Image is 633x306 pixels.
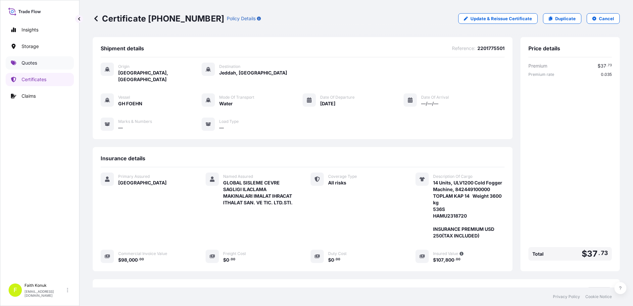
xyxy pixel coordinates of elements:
span: $ [582,250,587,258]
a: Certificates [6,73,74,86]
a: Quotes [6,56,74,70]
span: $ [328,258,331,262]
a: Insights [6,23,74,36]
span: Premium rate [528,72,554,77]
span: 73 [601,251,608,255]
p: Claims [22,93,36,99]
span: [GEOGRAPHIC_DATA], [GEOGRAPHIC_DATA] [118,70,202,83]
span: 0 [226,258,229,262]
span: Date of Departure [320,95,355,100]
p: Quotes [22,60,37,66]
span: Reference : [452,45,475,52]
span: —/—/— [421,100,438,107]
a: Privacy Policy [553,294,580,299]
span: GLOBAL SISLEME CEVRE SAGLIGI ILACLAMA MAKINALARI IMALAT IHRACAT ITHALAT SAN. VE TIC. LTD.STI. [223,179,295,206]
span: [DATE] [320,100,335,107]
span: $ [598,64,601,68]
span: Commercial Invoice Value [118,251,167,256]
span: 800 [445,258,454,262]
span: , [127,258,129,262]
span: — [118,125,123,131]
span: Duty Cost [328,251,347,256]
span: Insurance details [101,155,145,162]
span: . [138,258,139,261]
p: Storage [22,43,39,50]
span: . [455,258,456,261]
span: Named Assured [223,174,253,179]
a: Duplicate [543,13,581,24]
span: . [334,258,335,261]
span: 107 [436,258,444,262]
button: Cancel [587,13,620,24]
span: . [607,64,608,67]
span: , [444,258,445,262]
span: 000 [129,258,138,262]
span: Marks & Numbers [118,119,152,124]
p: Duplicate [555,15,576,22]
span: 2201775501 [477,45,505,52]
a: Claims [6,89,74,103]
a: Cookie Notice [585,294,612,299]
p: Certificates [22,76,46,83]
span: 00 [231,258,235,261]
span: [GEOGRAPHIC_DATA] [118,179,167,186]
p: Faith Konuk [24,283,66,288]
span: Destination [219,64,240,69]
a: Storage [6,40,74,53]
span: 98 [121,258,127,262]
span: Primary Assured [118,174,150,179]
span: Freight Cost [223,251,246,256]
span: — [219,125,224,131]
span: Vessel [118,95,130,100]
span: 37 [601,64,606,68]
span: $ [433,258,436,262]
span: 0.035 [601,72,612,77]
span: Insured Value [433,251,458,256]
span: Coverage Type [328,174,357,179]
span: 73 [608,64,612,67]
span: 00 [456,258,461,261]
p: Policy Details [227,15,256,22]
p: Certificate [PHONE_NUMBER] [93,13,224,24]
span: Origin [118,64,129,69]
span: 0 [331,258,334,262]
p: [EMAIL_ADDRESS][DOMAIN_NAME] [24,289,66,297]
a: Update & Reissue Certificate [458,13,538,24]
span: Total [532,251,544,257]
span: 00 [139,258,144,261]
span: . [229,258,230,261]
span: Price details [528,45,560,52]
p: Update & Reissue Certificate [470,15,532,22]
p: Insights [22,26,38,33]
span: $ [223,258,226,262]
span: Premium [528,63,547,69]
span: $ [118,258,121,262]
span: Water [219,100,233,107]
span: Description Of Cargo [433,174,472,179]
span: Shipment details [101,45,144,52]
span: F [14,287,17,293]
span: 00 [336,258,340,261]
span: Jeddah, [GEOGRAPHIC_DATA] [219,70,287,76]
span: 14 Units, ULV1200 Cold Fogger Machine, 842449100000 TOPLAM KAP 14 Weight 3600 kg 536S HAMU2318720... [433,179,505,239]
span: GH FOEHN [118,100,142,107]
span: 37 [587,250,597,258]
span: All risks [328,179,346,186]
span: Mode of Transport [219,95,254,100]
span: . [598,251,600,255]
span: Load Type [219,119,239,124]
span: Date of Arrival [421,95,449,100]
p: Cancel [599,15,614,22]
